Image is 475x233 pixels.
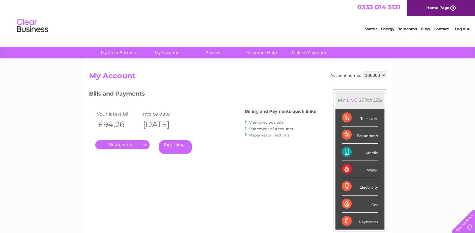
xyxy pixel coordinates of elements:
[249,120,284,125] a: View previous bills
[245,109,316,114] h4: Billing and Payments quick links
[17,16,48,35] img: logo.png
[357,3,400,11] a: 0333 014 3131
[141,47,192,58] a: My Account
[421,27,430,31] a: Blog
[89,89,316,100] h3: Bills and Payments
[90,3,385,30] div: Clear Business is a trading name of Verastar Limited (registered in [GEOGRAPHIC_DATA] No. 3667643...
[95,140,150,149] a: .
[454,27,469,31] a: Log out
[249,133,289,137] a: Paperless bill settings
[345,97,359,103] div: LIVE
[342,161,378,178] div: Water
[365,27,377,31] a: Water
[342,196,378,213] div: Gas
[335,91,384,109] div: MY SERVICES
[342,126,378,144] div: Broadband
[249,126,293,131] a: Statement of Accounts
[89,72,386,83] h2: My Account
[342,213,378,230] div: Payments
[140,110,185,118] td: Invoice date
[342,178,378,195] div: Electricity
[381,27,394,31] a: Energy
[398,27,417,31] a: Telecoms
[342,109,378,126] div: Telecoms
[188,47,240,58] a: Services
[330,72,386,79] div: Account number
[93,47,145,58] a: My Clear Business
[159,140,192,154] a: Pay Here
[342,144,378,161] div: Mobile
[283,47,335,58] a: Make A Payment
[433,27,449,31] a: Contact
[95,118,140,131] th: £94.26
[236,47,287,58] a: Customer Help
[140,118,185,131] th: [DATE]
[95,110,140,118] td: Your latest bill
